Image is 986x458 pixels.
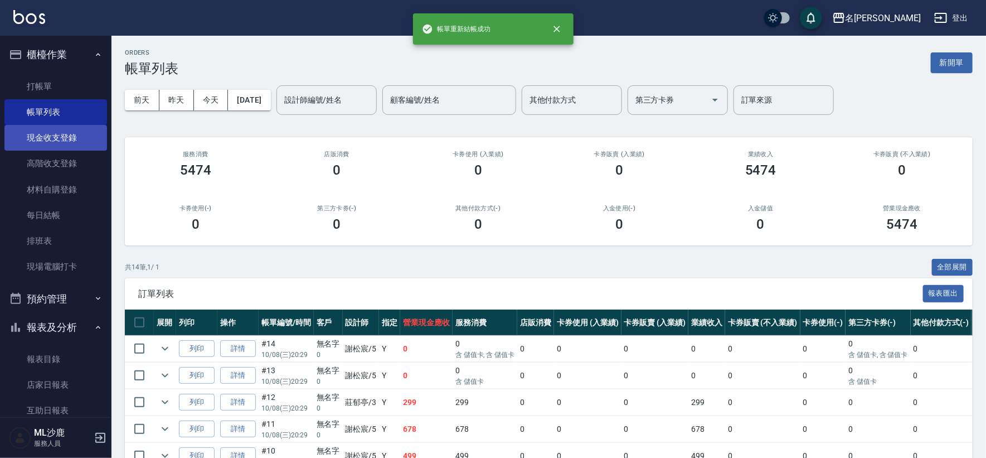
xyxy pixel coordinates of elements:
h2: 入金使用(-) [562,205,677,212]
h2: 卡券販賣 (入業績) [562,151,677,158]
th: 操作 [217,310,259,336]
th: 指定 [379,310,400,336]
td: 0 [517,336,554,362]
th: 列印 [176,310,217,336]
a: 打帳單 [4,74,107,99]
td: 0 [725,389,800,416]
p: 0 [317,377,340,387]
button: 列印 [179,394,215,411]
th: 卡券使用 (入業績) [554,310,621,336]
h2: ORDERS [125,49,178,56]
p: 0 [317,350,340,360]
td: 0 [688,363,725,389]
a: 高階收支登錄 [4,151,107,176]
td: 0 [846,416,911,442]
button: 報表及分析 [4,313,107,342]
button: 前天 [125,90,159,110]
td: 0 [621,416,689,442]
td: 0 [725,363,800,389]
td: 0 [911,389,972,416]
h3: 0 [757,216,765,232]
td: #14 [259,336,314,362]
div: 無名字 [317,338,340,350]
h3: 0 [898,162,906,178]
th: 業績收入 [688,310,725,336]
p: 10/08 (三) 20:29 [261,350,311,360]
th: 展開 [154,310,176,336]
th: 其他付款方式(-) [911,310,972,336]
p: 含 儲值卡 [455,377,515,387]
h3: 帳單列表 [125,61,178,76]
button: 新開單 [931,52,973,73]
h3: 0 [192,216,200,232]
td: 0 [400,336,453,362]
p: 10/08 (三) 20:29 [261,430,311,440]
td: 0 [846,336,911,362]
td: 0 [846,389,911,416]
img: Person [9,427,31,449]
button: 預約管理 [4,285,107,314]
td: 0 [453,363,518,389]
h2: 其他付款方式(-) [421,205,536,212]
a: 材料自購登錄 [4,177,107,203]
p: 0 [317,403,340,413]
td: 299 [453,389,518,416]
button: 櫃檯作業 [4,40,107,69]
h2: 業績收入 [703,151,818,158]
button: expand row [157,340,173,357]
th: 客戶 [314,310,343,336]
p: 含 儲值卡, 含 儲值卡 [455,350,515,360]
a: 詳情 [220,367,256,384]
td: 0 [517,416,554,442]
p: 0 [317,430,340,440]
td: 299 [400,389,453,416]
div: 名[PERSON_NAME] [846,11,921,25]
h2: 卡券使用 (入業績) [421,151,536,158]
td: 678 [688,416,725,442]
img: Logo [13,10,45,24]
p: 10/08 (三) 20:29 [261,377,311,387]
button: save [800,7,822,29]
h3: 0 [615,162,623,178]
a: 現金收支登錄 [4,125,107,151]
button: [DATE] [228,90,270,110]
button: Open [706,91,724,109]
td: 0 [621,389,689,416]
p: 10/08 (三) 20:29 [261,403,311,413]
th: 營業現金應收 [400,310,453,336]
button: close [545,17,569,41]
div: 無名字 [317,445,340,457]
div: 無名字 [317,365,340,377]
a: 每日結帳 [4,203,107,228]
td: 0 [911,336,972,362]
th: 卡券販賣 (不入業績) [725,310,800,336]
td: 0 [800,416,846,442]
th: 服務消費 [453,310,518,336]
button: 列印 [179,421,215,438]
td: Y [379,336,400,362]
td: 299 [688,389,725,416]
h2: 卡券使用(-) [138,205,253,212]
td: 0 [800,336,846,362]
a: 詳情 [220,394,256,411]
h3: 0 [474,162,482,178]
td: 0 [400,363,453,389]
td: 0 [453,336,518,362]
a: 排班表 [4,228,107,254]
h3: 5474 [180,162,211,178]
td: 0 [621,336,689,362]
a: 店家日報表 [4,372,107,398]
td: 0 [554,389,621,416]
h2: 入金儲值 [703,205,818,212]
td: #12 [259,389,314,416]
td: 0 [621,363,689,389]
a: 報表目錄 [4,346,107,372]
th: 卡券使用(-) [800,310,846,336]
h5: ML沙鹿 [34,427,91,438]
a: 報表匯出 [923,288,964,298]
td: 0 [846,363,911,389]
button: 今天 [194,90,229,110]
td: Y [379,363,400,389]
td: 謝松宸 /5 [343,363,380,389]
a: 詳情 [220,421,256,438]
